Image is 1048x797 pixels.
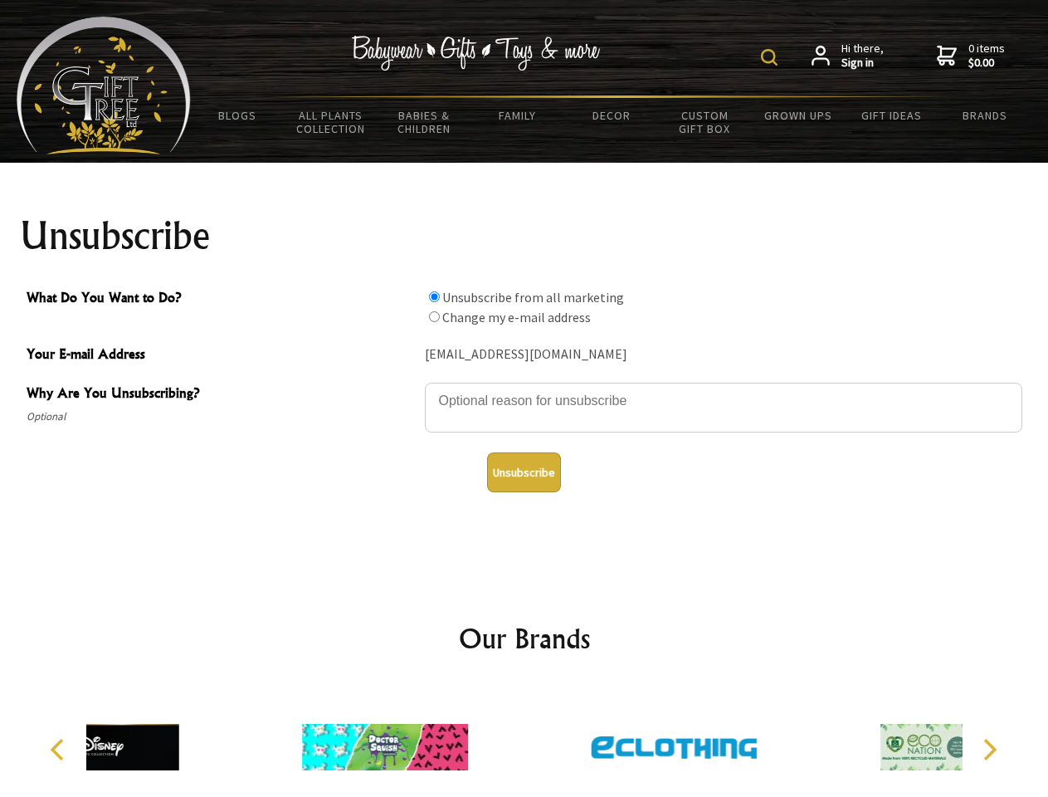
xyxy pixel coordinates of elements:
[27,383,417,407] span: Why Are You Unsubscribing?
[425,342,1022,368] div: [EMAIL_ADDRESS][DOMAIN_NAME]
[937,42,1005,71] a: 0 items$0.00
[27,344,417,368] span: Your E-mail Address
[968,56,1005,71] strong: $0.00
[971,731,1007,768] button: Next
[352,36,601,71] img: Babywear - Gifts - Toys & more
[20,216,1029,256] h1: Unsubscribe
[658,98,752,146] a: Custom Gift Box
[429,311,440,322] input: What Do You Want to Do?
[751,98,845,133] a: Grown Ups
[33,619,1016,658] h2: Our Brands
[442,289,624,306] label: Unsubscribe from all marketing
[938,98,1032,133] a: Brands
[191,98,285,133] a: BLOGS
[841,42,884,71] span: Hi there,
[761,49,777,66] img: product search
[487,452,561,492] button: Unsubscribe
[845,98,938,133] a: Gift Ideas
[471,98,565,133] a: Family
[442,309,591,325] label: Change my e-mail address
[41,731,78,768] button: Previous
[429,291,440,302] input: What Do You Want to Do?
[812,42,884,71] a: Hi there,Sign in
[17,17,191,154] img: Babyware - Gifts - Toys and more...
[425,383,1022,433] textarea: Why Are You Unsubscribing?
[564,98,658,133] a: Decor
[27,287,417,311] span: What Do You Want to Do?
[285,98,378,146] a: All Plants Collection
[378,98,471,146] a: Babies & Children
[968,41,1005,71] span: 0 items
[841,56,884,71] strong: Sign in
[27,407,417,427] span: Optional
